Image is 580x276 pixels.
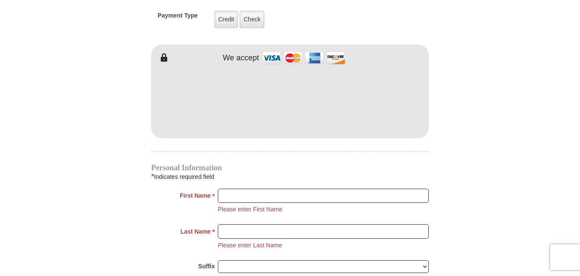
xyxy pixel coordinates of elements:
[223,53,259,63] h4: We accept
[214,11,238,28] label: Credit
[181,226,211,237] strong: Last Name
[198,260,215,272] strong: Suffix
[218,205,282,214] li: Please enter First Name
[151,171,429,182] div: Indicates required field
[151,164,429,171] h4: Personal Information
[240,11,264,28] label: Check
[158,12,198,24] h5: Payment Type
[218,241,282,250] li: Please enter Last Name
[180,190,211,202] strong: First Name
[261,49,346,67] img: credit cards accepted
